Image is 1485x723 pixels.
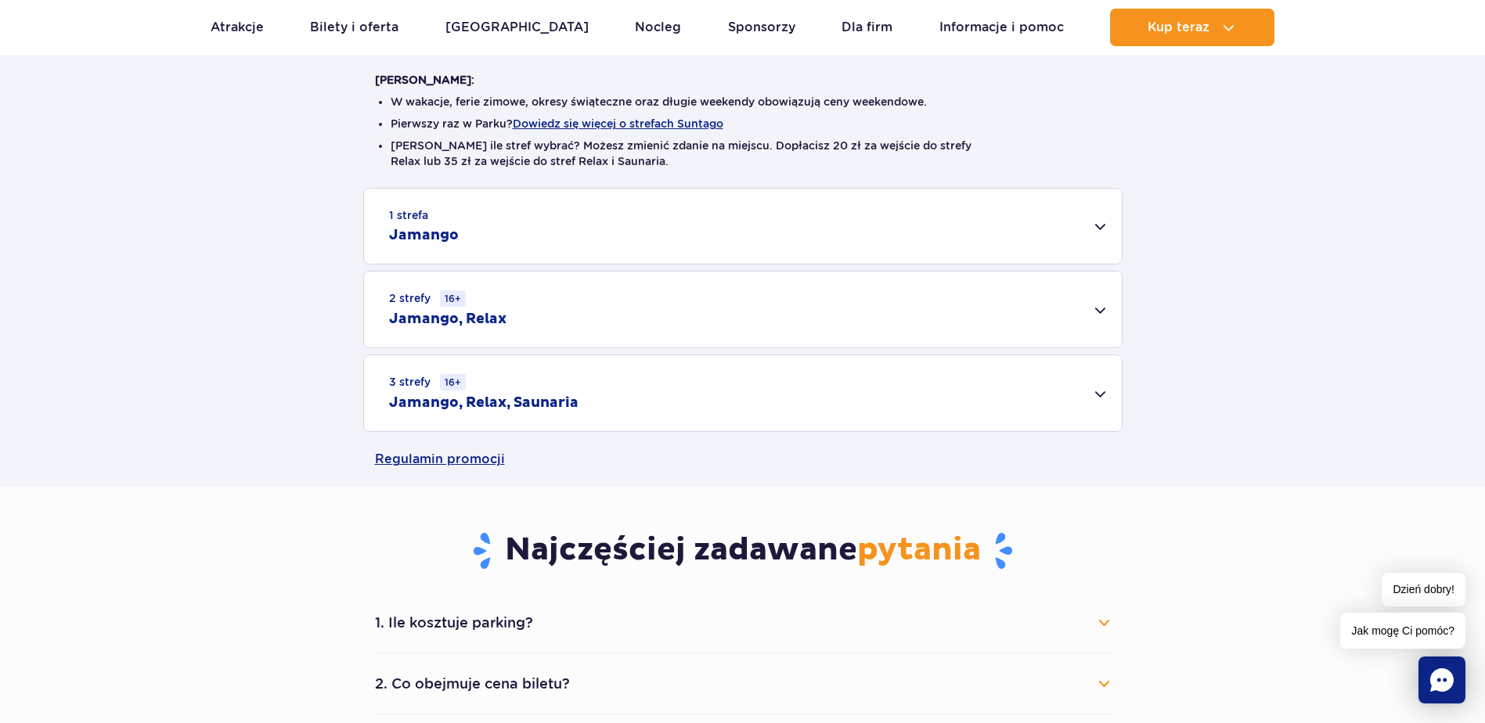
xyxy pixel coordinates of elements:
[375,531,1111,571] h3: Najczęściej zadawane
[375,667,1111,701] button: 2. Co obejmuje cena biletu?
[375,432,1111,487] a: Regulamin promocji
[440,290,466,307] small: 16+
[389,394,579,412] h2: Jamango, Relax, Saunaria
[389,374,466,390] small: 3 strefy
[1110,9,1274,46] button: Kup teraz
[310,9,398,46] a: Bilety i oferta
[1382,573,1465,606] span: Dzień dobry!
[391,116,1095,131] li: Pierwszy raz w Parku?
[391,138,1095,169] li: [PERSON_NAME] ile stref wybrać? Możesz zmienić zdanie na miejscu. Dopłacisz 20 zł za wejście do s...
[389,226,459,245] h2: Jamango
[939,9,1064,46] a: Informacje i pomoc
[1340,613,1465,649] span: Jak mogę Ci pomóc?
[389,290,466,307] small: 2 strefy
[445,9,589,46] a: [GEOGRAPHIC_DATA]
[513,117,723,130] button: Dowiedz się więcej o strefach Suntago
[728,9,795,46] a: Sponsorzy
[1148,20,1209,34] span: Kup teraz
[842,9,892,46] a: Dla firm
[391,94,1095,110] li: W wakacje, ferie zimowe, okresy świąteczne oraz długie weekendy obowiązują ceny weekendowe.
[1418,656,1465,703] div: Chat
[375,74,474,86] strong: [PERSON_NAME]:
[375,606,1111,640] button: 1. Ile kosztuje parking?
[211,9,264,46] a: Atrakcje
[857,531,981,570] span: pytania
[635,9,681,46] a: Nocleg
[440,374,466,390] small: 16+
[389,207,428,223] small: 1 strefa
[389,310,506,329] h2: Jamango, Relax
